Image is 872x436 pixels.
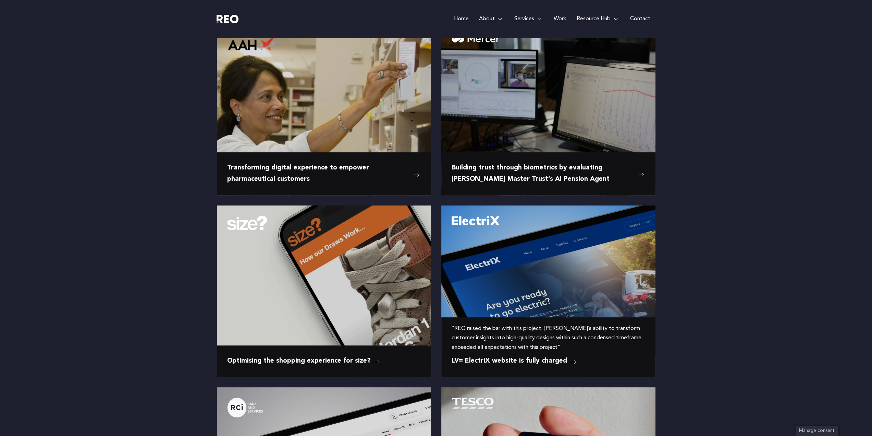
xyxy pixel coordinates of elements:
[452,356,567,367] span: LV= ElectriX website is fully charged
[452,163,645,185] a: Building trust through biometrics by evaluating [PERSON_NAME] Master Trust’s AI Pension Agent
[799,428,834,433] span: Manage consent
[452,163,635,185] span: Building trust through biometrics by evaluating [PERSON_NAME] Master Trust’s AI Pension Agent
[227,356,371,367] span: Optimising the shopping experience for size?
[452,324,645,352] a: "REO raised the bar with this project. [PERSON_NAME]’s ability to transform customer insights int...
[227,356,381,367] a: Optimising the shopping experience for size?
[227,163,410,185] span: Transforming digital experience to empower pharmaceutical customers
[227,163,421,185] a: Transforming digital experience to empower pharmaceutical customers
[452,356,577,367] a: LV= ElectriX website is fully charged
